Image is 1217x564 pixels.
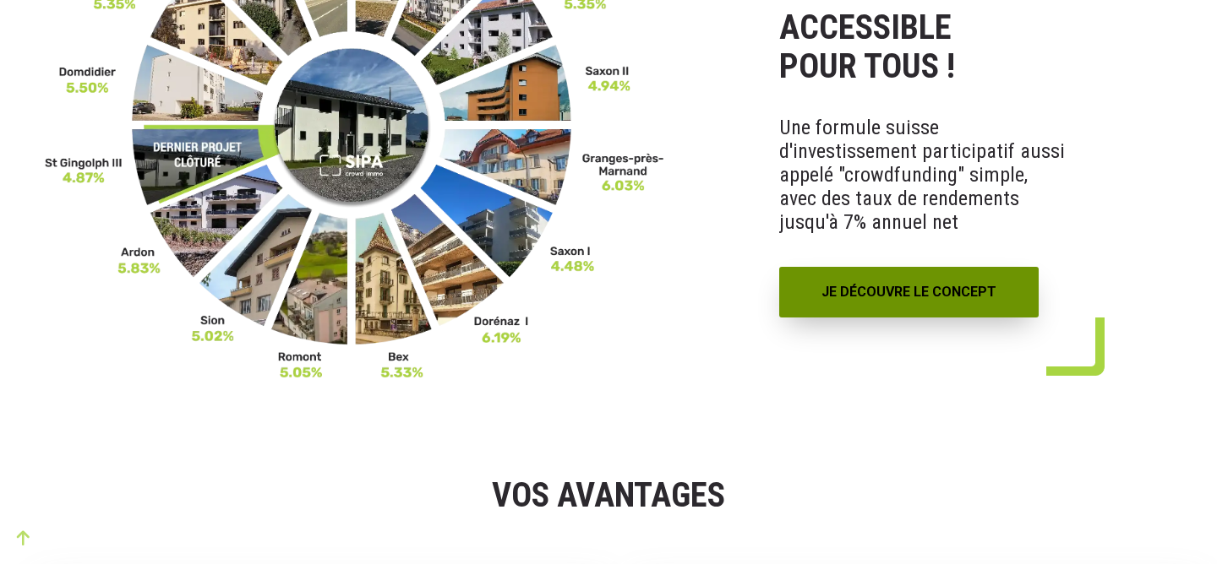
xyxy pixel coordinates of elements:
[779,267,1039,317] a: JE DÉCOUVRE LE CONCEPT
[492,475,725,515] strong: VOS AVANTAGES
[1132,483,1217,564] div: Widget de chat
[1132,483,1217,564] iframe: Chat Widget
[779,103,1067,247] p: Une formule suisse d'investissement participatif aussi appelé "crowdfunding" simple, avec des tau...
